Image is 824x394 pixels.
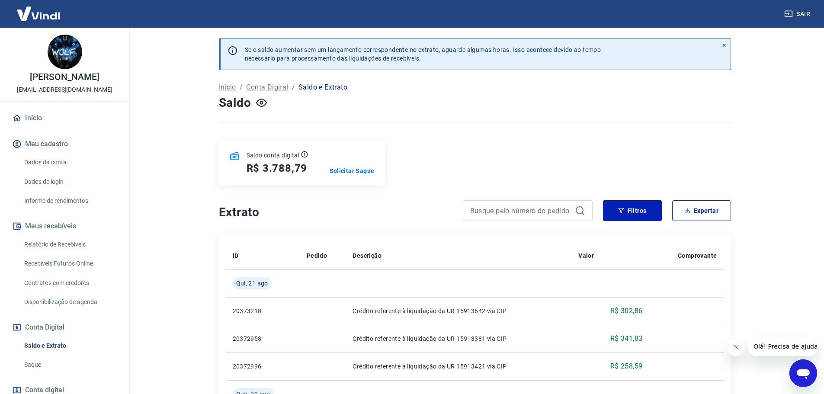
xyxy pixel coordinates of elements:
p: Pedido [307,251,327,260]
iframe: Mensagem da empresa [748,337,817,356]
p: R$ 341,83 [610,333,643,344]
p: ID [233,251,239,260]
p: 20372958 [233,334,293,343]
p: R$ 302,86 [610,306,643,316]
iframe: Botão para abrir a janela de mensagens [789,359,817,387]
h4: Extrato [219,204,452,221]
a: Contratos com credores [21,274,119,292]
a: Disponibilização de agenda [21,293,119,311]
p: [PERSON_NAME] [30,73,99,82]
button: Filtros [603,200,662,221]
img: Vindi [10,0,67,27]
p: Comprovante [678,251,717,260]
p: R$ 258,59 [610,361,643,372]
iframe: Fechar mensagem [728,339,745,356]
p: Se o saldo aumentar sem um lançamento correspondente no extrato, aguarde algumas horas. Isso acon... [245,45,601,63]
a: Conta Digital [246,82,288,93]
a: Dados de login [21,173,119,191]
h4: Saldo [219,94,251,112]
button: Exportar [672,200,731,221]
button: Meu cadastro [10,135,119,154]
p: Crédito referente à liquidação da UR 15913642 via CIP [353,307,564,315]
a: Início [219,82,236,93]
a: Recebíveis Futuros Online [21,255,119,272]
p: Descrição [353,251,382,260]
p: 20372996 [233,362,293,371]
p: 20373218 [233,307,293,315]
a: Saldo e Extrato [21,337,119,355]
p: Saldo e Extrato [298,82,347,93]
a: Dados da conta [21,154,119,171]
img: ede0af80-2e73-48d3-bf7f-3b27aaefe703.jpeg [48,35,82,69]
a: Saque [21,356,119,374]
span: Olá! Precisa de ajuda? [5,6,73,13]
span: Qui, 21 ago [236,279,268,288]
p: / [292,82,295,93]
button: Meus recebíveis [10,217,119,236]
p: Valor [578,251,594,260]
p: Saldo conta digital [247,151,300,160]
a: Informe de rendimentos [21,192,119,210]
a: Início [10,109,119,128]
p: Crédito referente à liquidação da UR 15913381 via CIP [353,334,564,343]
button: Conta Digital [10,318,119,337]
p: Crédito referente à liquidação da UR 15913421 via CIP [353,362,564,371]
p: [EMAIL_ADDRESS][DOMAIN_NAME] [17,85,112,94]
h5: R$ 3.788,79 [247,161,308,175]
a: Solicitar Saque [330,167,375,175]
input: Busque pelo número do pedido [470,204,571,217]
button: Sair [782,6,814,22]
p: / [240,82,243,93]
a: Relatório de Recebíveis [21,236,119,253]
